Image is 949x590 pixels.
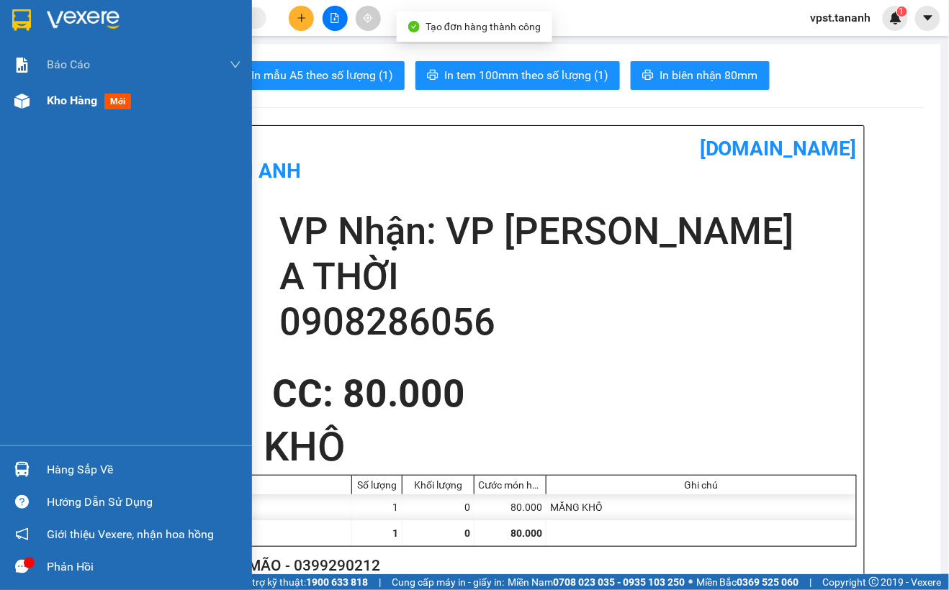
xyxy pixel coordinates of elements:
button: printerIn mẫu A5 theo số lượng (1) [222,61,405,90]
div: 1 [352,494,402,520]
span: Tạo đơn hàng thành công [426,21,541,32]
div: Phản hồi [47,556,241,578]
h2: VP Nhận: VP [PERSON_NAME] [279,209,857,254]
button: plus [289,6,314,31]
div: Hàng sắp về [47,459,241,481]
span: Miền Nam [508,574,685,590]
span: Kho hàng [47,94,97,107]
span: 0 [464,527,470,539]
span: down [230,59,241,71]
span: check-circle [408,21,420,32]
div: 0 [402,494,474,520]
div: Hướng dẫn sử dụng [47,491,241,513]
strong: 1900 633 818 [306,576,368,588]
span: message [15,560,29,573]
span: file-add [330,13,340,23]
h1: MĂNG KHÔ [135,419,857,475]
span: 1 [899,6,904,17]
b: [DOMAIN_NAME] [700,137,857,160]
span: In biên nhận 80mm [660,66,758,84]
button: aim [356,6,381,31]
span: 1 [392,527,398,539]
button: caret-down [915,6,940,31]
button: printerIn tem 100mm theo số lượng (1) [415,61,620,90]
span: Báo cáo [47,55,90,73]
span: aim [363,13,373,23]
span: | [379,574,381,590]
div: CC : 80.000 [264,372,474,415]
img: warehouse-icon [14,94,30,109]
img: logo-vxr [12,9,31,31]
div: Khối lượng [406,479,470,491]
span: | [810,574,812,590]
span: mới [104,94,131,109]
img: warehouse-icon [14,462,30,477]
span: ⚪️ [688,579,693,585]
div: 80.000 [474,494,547,520]
span: Miền Bắc [696,574,799,590]
span: In tem 100mm theo số lượng (1) [444,66,608,84]
strong: 0369 525 060 [737,576,799,588]
button: printerIn biên nhận 80mm [631,61,770,90]
sup: 1 [897,6,907,17]
span: Cung cấp máy in - giấy in: [392,574,504,590]
span: copyright [869,577,879,587]
span: Hỗ trợ kỹ thuật: [237,574,368,590]
span: printer [642,69,654,83]
button: file-add [323,6,348,31]
span: notification [15,527,29,541]
h2: 0908286056 [279,299,857,345]
h2: A THỜI [279,254,857,299]
div: Cước món hàng [478,479,542,491]
h2: Người gửi: THẦY MÃO - 0399290212 [135,554,851,578]
img: icon-new-feature [889,12,902,24]
span: caret-down [922,12,935,24]
span: printer [427,69,438,83]
span: 80.000 [511,527,542,539]
strong: 0708 023 035 - 0935 103 250 [553,576,685,588]
div: MĂNG KHÔ [547,494,856,520]
img: solution-icon [14,58,30,73]
span: vpst.tananh [799,9,883,27]
b: Tân Anh [215,159,301,183]
span: Giới thiệu Vexere, nhận hoa hồng [47,525,214,543]
span: In mẫu A5 theo số lượng (1) [251,66,393,84]
span: plus [297,13,307,23]
div: Ghi chú [550,479,853,491]
div: Số lượng [356,479,398,491]
span: question-circle [15,495,29,509]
